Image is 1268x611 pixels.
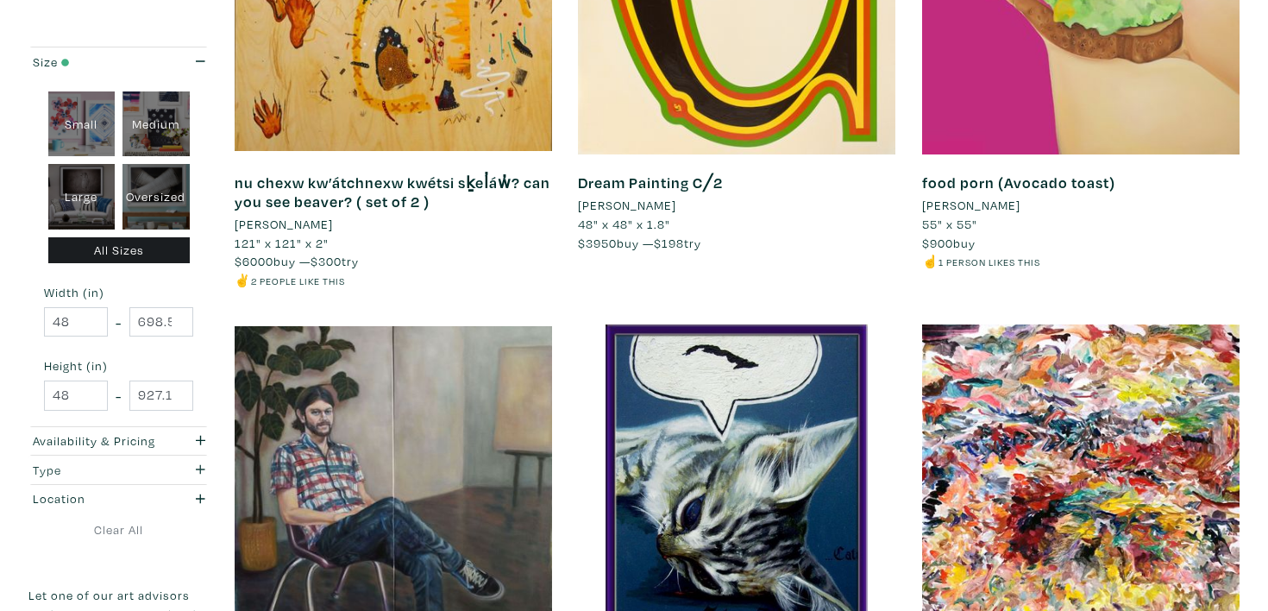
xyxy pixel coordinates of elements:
div: Location [33,489,156,508]
li: [PERSON_NAME] [235,215,333,234]
small: 1 person likes this [938,255,1040,268]
span: $3950 [578,235,617,251]
span: $198 [654,235,684,251]
span: $6000 [235,253,273,269]
a: food porn (Avocado toast) [922,173,1115,192]
button: Location [28,485,209,513]
button: Type [28,456,209,484]
a: [PERSON_NAME] [922,196,1240,215]
small: 2 people like this [251,274,345,287]
div: Availability & Pricing [33,431,156,450]
a: Clear All [28,520,209,539]
span: buy — try [235,253,359,269]
span: 121" x 121" x 2" [235,235,329,251]
div: Oversized [122,164,190,230]
li: ✌️ [235,271,552,290]
button: Availability & Pricing [28,427,209,456]
div: Medium [122,91,190,157]
small: Width (in) [44,287,193,299]
span: $300 [311,253,342,269]
a: [PERSON_NAME] [578,196,895,215]
span: buy — try [578,235,701,251]
div: All Sizes [48,237,190,264]
li: [PERSON_NAME] [922,196,1020,215]
div: Small [48,91,116,157]
small: Height (in) [44,360,193,372]
span: - [116,311,122,334]
span: - [116,384,122,407]
span: 48" x 48" x 1.8" [578,216,670,232]
a: Dream Painting C╱2 [578,173,723,192]
div: Large [48,164,116,230]
span: 55" x 55" [922,216,977,232]
a: nu chexw kw’átchnexw kwétsi sḵel̓áw̓? can you see beaver? ( set of 2 ) [235,173,550,211]
li: ☝️ [922,252,1240,271]
span: buy [922,235,976,251]
a: [PERSON_NAME] [235,215,552,234]
div: Type [33,461,156,480]
button: Size [28,47,209,76]
li: [PERSON_NAME] [578,196,676,215]
span: $900 [922,235,953,251]
div: Size [33,53,156,72]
